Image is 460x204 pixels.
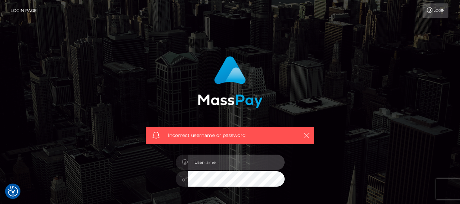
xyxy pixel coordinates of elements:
[8,186,18,197] img: Revisit consent button
[8,186,18,197] button: Consent Preferences
[188,155,285,170] input: Username...
[11,3,37,18] a: Login Page
[168,132,292,139] span: Incorrect username or password.
[423,3,448,18] a: Login
[198,56,263,108] img: MassPay Login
